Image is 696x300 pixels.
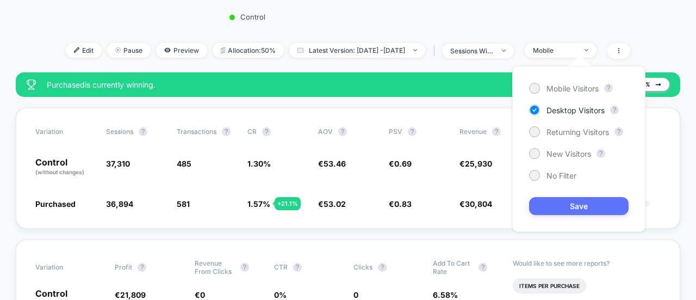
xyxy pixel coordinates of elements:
[529,197,629,215] button: Save
[262,127,271,136] button: ?
[394,159,412,168] span: 0.69
[546,149,591,158] span: New Visitors
[389,199,412,209] span: €
[324,199,346,209] span: 53.02
[378,263,387,272] button: ?
[47,80,585,89] span: Purchased is currently winning.
[338,127,347,136] button: ?
[35,259,95,275] span: Variation
[115,47,121,53] img: end
[152,13,343,21] p: Control
[533,46,576,54] div: Mobile
[389,159,412,168] span: €
[297,47,303,53] img: calendar
[353,263,372,271] span: Clicks
[274,290,287,299] span: 0 %
[413,49,417,51] img: end
[177,127,216,136] span: Transactions
[240,263,249,272] button: ?
[353,290,358,299] span: 0
[502,50,506,52] img: end
[177,159,191,168] span: 485
[247,199,270,209] span: 1.57 %
[546,106,605,115] span: Desktop Visitors
[138,263,146,272] button: ?
[289,43,425,58] span: Latest Version: [DATE] - [DATE]
[465,199,492,209] span: 30,804
[106,159,130,168] span: 37,310
[35,158,95,176] p: Control
[156,43,207,58] span: Preview
[459,127,487,136] span: Revenue
[27,79,36,90] img: success_star
[35,199,76,209] span: Purchased
[274,263,288,271] span: CTR
[546,171,576,180] span: No Filter
[35,127,95,136] span: Variation
[604,84,613,93] button: ?
[115,290,146,299] span: €
[107,43,151,58] span: Pause
[120,290,146,299] span: 21,809
[433,290,458,299] span: 6.58 %
[459,199,492,209] span: €
[139,127,147,136] button: ?
[66,43,102,58] span: Edit
[492,127,501,136] button: ?
[450,47,494,55] div: sessions with impression
[465,159,492,168] span: 25,930
[74,47,79,53] img: edit
[222,127,231,136] button: ?
[585,49,588,51] img: end
[478,263,487,272] button: ?
[318,127,333,136] span: AOV
[213,43,284,58] span: Allocation: 50%
[221,47,225,53] img: rebalance
[433,259,473,275] span: Add To Cart Rate
[106,199,133,209] span: 36,894
[324,159,346,168] span: 53.46
[596,149,605,158] button: ?
[394,199,412,209] span: 0.83
[389,127,402,136] span: PSV
[35,169,84,175] span: (without changes)
[195,259,235,275] span: Revenue From Clicks
[195,290,205,299] span: €
[106,127,133,136] span: Sessions
[513,259,661,267] p: Would like to see more reports?
[614,127,623,136] button: ?
[318,199,346,209] span: €
[318,159,346,168] span: €
[247,127,257,136] span: CR
[610,106,619,114] button: ?
[115,263,132,271] span: Profit
[200,290,205,299] span: 0
[275,197,301,210] div: + 21.1 %
[408,127,417,136] button: ?
[177,199,190,209] span: 581
[513,278,586,293] li: Items Per Purchase
[546,84,599,93] span: Mobile Visitors
[546,127,609,137] span: Returning Visitors
[431,43,442,59] span: |
[459,159,492,168] span: €
[247,159,271,168] span: 1.30 %
[293,263,302,272] button: ?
